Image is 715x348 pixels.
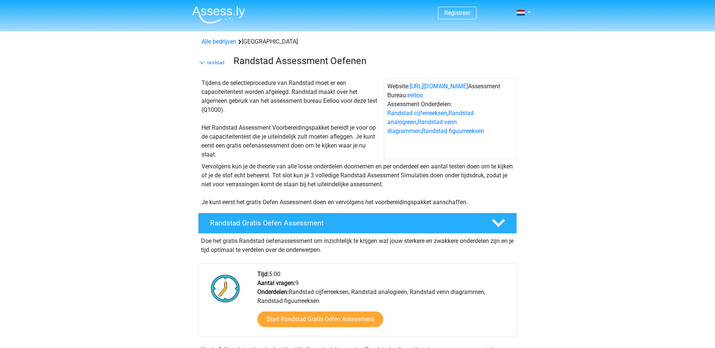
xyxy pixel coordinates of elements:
div: Vervolgens kun je de theorie van alle losse onderdelen doornemen en per onderdeel een aantal test... [198,162,517,207]
a: Randstad analogieen [387,110,474,126]
a: Alle bedrijven [201,38,236,45]
a: eelloo [407,92,423,99]
div: Doe het gratis Randstad oefenassessment om inzichtelijk te krijgen wat jouw sterkere en zwakkere ... [198,234,517,254]
a: Randstad figuurreeksen [422,127,484,135]
a: Registreer [444,9,470,16]
a: Randstad cijferreeksen [387,110,447,117]
div: [GEOGRAPHIC_DATA] [198,37,517,46]
div: 5:00 9 Randstad cijferreeksen, Randstad analogieen, Randstad venn diagrammen, Randstad figuurreeksen [252,270,516,336]
b: Aantal vragen: [257,279,295,287]
h3: Randstad Assessment Oefenen [233,55,511,67]
div: Tijdens de selectieprocedure van Randstad moet er een capaciteitentest worden afgelegd. Randstad ... [198,79,384,159]
a: Randstad venn diagrammen [387,118,457,135]
b: Onderdelen: [257,288,289,295]
a: Start Randstad Gratis Oefen Assessment [257,311,383,327]
img: Klok [207,270,244,307]
a: Randstad Gratis Oefen Assessment [195,213,520,234]
b: Tijd: [257,271,269,278]
img: Assessly [192,6,245,23]
a: [URL][DOMAIN_NAME] [410,83,468,90]
h4: Randstad Gratis Oefen Assessment [210,219,480,227]
div: Website: Assessment Bureau: Assessment Onderdelen: , , , [384,79,517,159]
